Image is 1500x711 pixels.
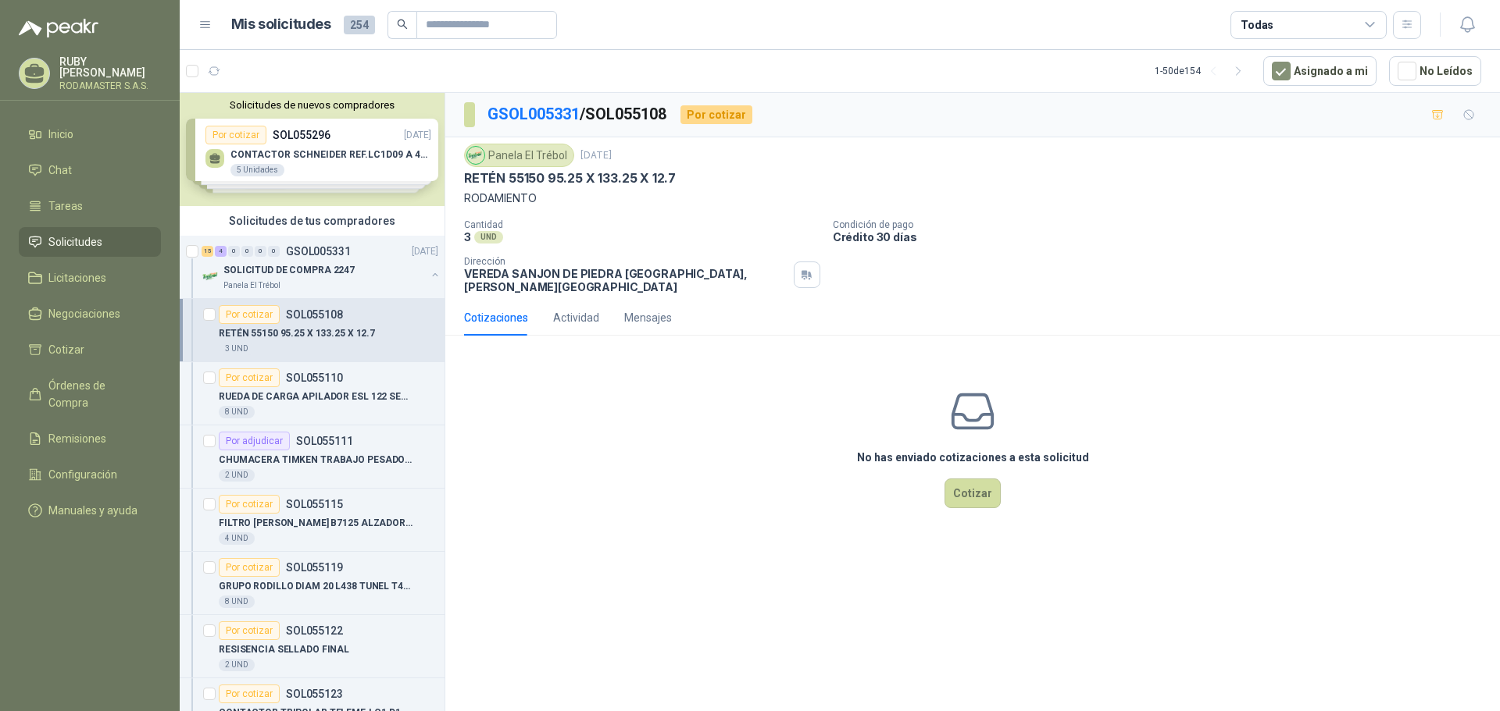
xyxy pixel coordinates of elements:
[833,219,1494,230] p: Condición de pago
[48,341,84,358] span: Cotizar
[286,372,343,383] p: SOL055110
[464,144,574,167] div: Panela El Trébol
[219,469,255,482] div: 2 UND
[19,460,161,489] a: Configuración
[219,406,255,418] div: 8 UND
[219,516,413,531] p: FILTRO [PERSON_NAME] B7125 ALZADORA 1850
[296,435,353,446] p: SOL055111
[268,246,280,257] div: 0
[19,335,161,364] a: Cotizar
[1241,16,1273,34] div: Todas
[231,13,331,36] h1: Mis solicitudes
[48,305,120,322] span: Negociaciones
[180,299,445,362] a: Por cotizarSOL055108RETÉN 55150 95.25 X 133.25 X 12.73 UND
[215,246,227,257] div: 4
[48,502,137,519] span: Manuales y ayuda
[180,615,445,678] a: Por cotizarSOL055122RESISENCIA SELLADO FINAL2 UND
[680,105,752,124] div: Por cotizar
[19,299,161,329] a: Negociaciones
[48,269,106,286] span: Licitaciones
[180,93,445,206] div: Solicitudes de nuevos compradoresPor cotizarSOL055296[DATE] CONTACTOR SCHNEIDER REF.LC1D09 A 440V...
[219,659,255,671] div: 2 UND
[219,532,255,545] div: 4 UND
[186,99,438,111] button: Solicitudes de nuevos compradores
[857,449,1089,466] h3: No has enviado cotizaciones a esta solicitud
[945,478,1001,508] button: Cotizar
[48,162,72,179] span: Chat
[464,230,471,244] p: 3
[219,326,375,341] p: RETÉN 55150 95.25 X 133.25 X 12.7
[1263,56,1377,86] button: Asignado a mi
[464,309,528,326] div: Cotizaciones
[19,191,161,221] a: Tareas
[180,489,445,552] a: Por cotizarSOL055115FILTRO [PERSON_NAME] B7125 ALZADORA 18504 UND
[48,233,102,251] span: Solicitudes
[219,621,280,640] div: Por cotizar
[487,102,668,126] p: / SOL055108
[59,56,161,78] p: RUBY [PERSON_NAME]
[286,562,343,573] p: SOL055119
[48,377,146,411] span: Órdenes de Compra
[219,579,413,594] p: GRUPO RODILLO DIAM 20 L438 TUNEL T452 SERIE 7680 REF/MH200293
[19,155,161,185] a: Chat
[48,197,83,215] span: Tareas
[833,230,1494,244] p: Crédito 30 días
[219,684,280,703] div: Por cotizar
[180,425,445,489] a: Por adjudicarSOL055111CHUMACERA TIMKEN TRABAJO PESADO 2"7/16 4 HUECOS2 UND
[19,119,161,149] a: Inicio
[286,309,343,320] p: SOL055108
[19,496,161,525] a: Manuales y ayuda
[1155,59,1251,84] div: 1 - 50 de 154
[464,256,787,267] p: Dirección
[464,219,820,230] p: Cantidad
[219,305,280,324] div: Por cotizar
[223,279,280,292] p: Panela El Trébol
[219,432,290,450] div: Por adjudicar
[344,16,375,34] span: 254
[202,246,213,257] div: 15
[412,244,438,259] p: [DATE]
[286,499,343,510] p: SOL055115
[580,148,612,163] p: [DATE]
[228,246,240,257] div: 0
[464,190,1481,207] p: RODAMIENTO
[19,424,161,453] a: Remisiones
[48,466,117,483] span: Configuración
[59,81,161,91] p: RODAMASTER S.A.S.
[467,147,484,164] img: Company Logo
[19,263,161,293] a: Licitaciones
[1389,56,1481,86] button: No Leídos
[219,595,255,608] div: 8 UND
[397,19,408,30] span: search
[464,267,787,293] p: VEREDA SANJON DE PIEDRA [GEOGRAPHIC_DATA] , [PERSON_NAME][GEOGRAPHIC_DATA]
[48,126,73,143] span: Inicio
[219,642,349,657] p: RESISENCIA SELLADO FINAL
[286,688,343,699] p: SOL055123
[48,430,106,447] span: Remisiones
[180,362,445,425] a: Por cotizarSOL055110RUEDA DE CARGA APILADOR ESL 122 SERIE8 UND
[219,453,413,467] p: CHUMACERA TIMKEN TRABAJO PESADO 2"7/16 4 HUECOS
[19,371,161,418] a: Órdenes de Compra
[180,206,445,236] div: Solicitudes de tus compradores
[487,105,580,123] a: GSOL005331
[286,625,343,636] p: SOL055122
[202,242,441,292] a: 15 4 0 0 0 0 GSOL005331[DATE] Company LogoSOLICITUD DE COMPRA 2247Panela El Trébol
[624,309,672,326] div: Mensajes
[219,389,413,404] p: RUEDA DE CARGA APILADOR ESL 122 SERIE
[286,246,351,257] p: GSOL005331
[223,263,355,278] p: SOLICITUD DE COMPRA 2247
[241,246,253,257] div: 0
[19,19,98,37] img: Logo peakr
[553,309,599,326] div: Actividad
[474,231,503,244] div: UND
[255,246,266,257] div: 0
[219,495,280,514] div: Por cotizar
[464,170,676,187] p: RETÉN 55150 95.25 X 133.25 X 12.7
[180,552,445,615] a: Por cotizarSOL055119GRUPO RODILLO DIAM 20 L438 TUNEL T452 SERIE 7680 REF/MH2002938 UND
[219,368,280,387] div: Por cotizar
[202,267,220,286] img: Company Logo
[19,227,161,257] a: Solicitudes
[219,558,280,577] div: Por cotizar
[219,343,255,355] div: 3 UND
